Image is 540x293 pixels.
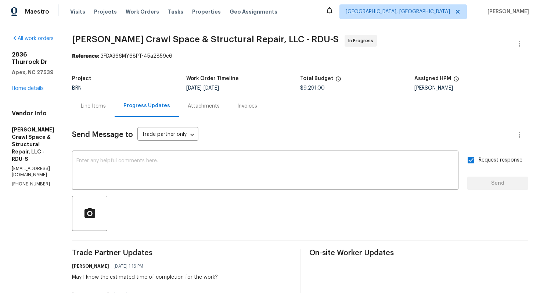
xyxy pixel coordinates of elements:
div: 3FDA366MY68PT-45a2859e6 [72,53,528,60]
div: Line Items [81,102,106,110]
span: Properties [192,8,221,15]
h5: Project [72,76,91,81]
div: May I know the estimated time of completion for the work? [72,274,218,281]
h4: Vendor Info [12,110,54,117]
span: Geo Assignments [230,8,277,15]
div: Invoices [237,102,257,110]
h5: [PERSON_NAME] Crawl Space & Structural Repair, LLC - RDU-S [12,126,54,163]
h5: Work Order Timeline [186,76,239,81]
span: Maestro [25,8,49,15]
span: [PERSON_NAME] [485,8,529,15]
a: All work orders [12,36,54,41]
div: [PERSON_NAME] [414,86,529,91]
h2: 2836 Thurrock Dr [12,51,54,66]
span: The hpm assigned to this work order. [453,76,459,86]
span: Visits [70,8,85,15]
a: Home details [12,86,44,91]
b: Reference: [72,54,99,59]
div: Trade partner only [137,129,198,141]
span: [DATE] [186,86,202,91]
div: Progress Updates [123,102,170,109]
span: Projects [94,8,117,15]
span: [PERSON_NAME] Crawl Space & Structural Repair, LLC - RDU-S [72,35,339,44]
p: [PHONE_NUMBER] [12,181,54,187]
div: Attachments [188,102,220,110]
span: - [186,86,219,91]
span: BRN [72,86,82,91]
span: [GEOGRAPHIC_DATA], [GEOGRAPHIC_DATA] [346,8,450,15]
span: [DATE] [204,86,219,91]
span: In Progress [348,37,376,44]
span: Send Message to [72,131,133,138]
span: [DATE] 1:16 PM [114,263,143,270]
p: [EMAIL_ADDRESS][DOMAIN_NAME] [12,166,54,178]
span: $9,291.00 [300,86,325,91]
span: Tasks [168,9,183,14]
span: Request response [479,156,522,164]
span: Trade Partner Updates [72,249,291,257]
span: Work Orders [126,8,159,15]
h5: Assigned HPM [414,76,451,81]
span: The total cost of line items that have been proposed by Opendoor. This sum includes line items th... [335,76,341,86]
h6: [PERSON_NAME] [72,263,109,270]
h5: Apex, NC 27539 [12,69,54,76]
h5: Total Budget [300,76,333,81]
span: On-site Worker Updates [309,249,528,257]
